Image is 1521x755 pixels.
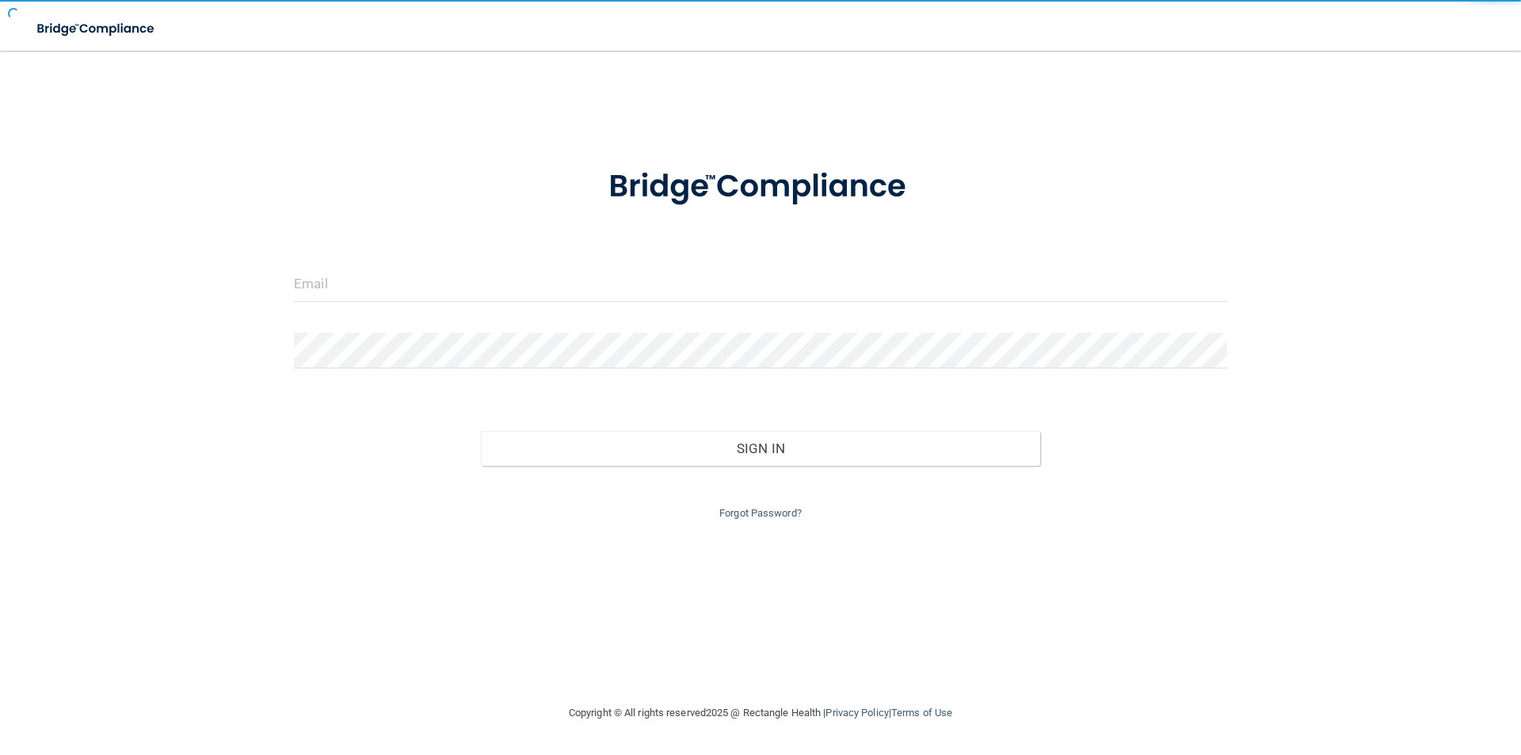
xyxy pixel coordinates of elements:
a: Forgot Password? [719,507,802,519]
img: bridge_compliance_login_screen.278c3ca4.svg [24,13,170,45]
input: Email [294,266,1227,302]
div: Copyright © All rights reserved 2025 @ Rectangle Health | | [471,688,1050,738]
button: Sign In [481,431,1041,466]
img: bridge_compliance_login_screen.278c3ca4.svg [576,146,945,228]
a: Privacy Policy [825,707,888,719]
a: Terms of Use [891,707,952,719]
